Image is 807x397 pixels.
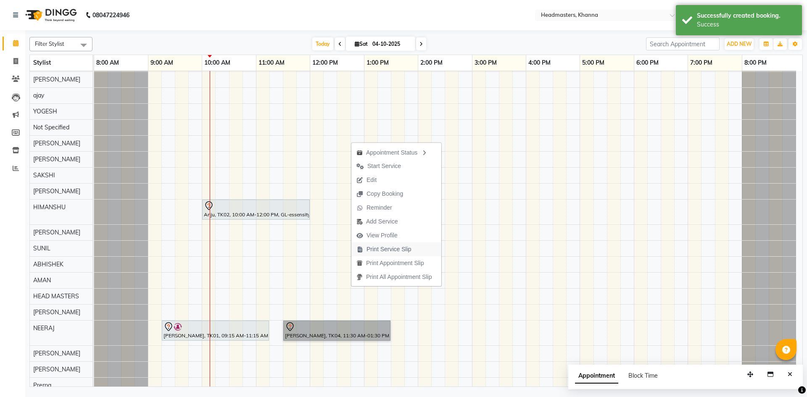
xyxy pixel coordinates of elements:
a: 2:00 PM [418,57,445,69]
span: Today [312,37,333,50]
span: Block Time [628,372,658,379]
input: 2025-10-04 [370,38,412,50]
span: Copy Booking [367,189,403,198]
input: Search Appointment [646,37,720,50]
a: 6:00 PM [634,57,661,69]
span: Sat [353,41,370,47]
a: 8:00 PM [742,57,769,69]
span: Edit [367,176,377,184]
span: HIMANSHU [33,203,66,211]
a: 9:00 AM [148,57,175,69]
a: 11:00 AM [256,57,287,69]
div: Success [697,20,796,29]
span: Add Service [366,217,398,226]
span: Appointment [575,368,618,384]
div: Appointment Status [351,145,441,159]
span: Prerna [33,381,51,389]
b: 08047224946 [92,3,129,27]
span: ABHISHEK [33,260,63,268]
span: Print All Appointment Slip [366,273,432,281]
img: add-service.png [356,218,363,225]
span: Stylist [33,59,51,66]
span: ajay [33,92,44,99]
a: 3:00 PM [472,57,499,69]
span: NEERAJ [33,324,55,332]
span: Reminder [367,203,392,212]
span: Filter Stylist [35,40,64,47]
span: [PERSON_NAME] [33,365,80,373]
div: Anju, TK02, 10:00 AM-12:00 PM, GL-essensity - Essensity Global [203,201,309,218]
span: [PERSON_NAME] [33,229,80,236]
img: printall.png [356,274,363,280]
a: 8:00 AM [94,57,121,69]
a: 1:00 PM [364,57,391,69]
button: Close [784,368,796,381]
a: 5:00 PM [580,57,607,69]
span: View Profile [367,231,398,240]
span: [PERSON_NAME] [33,155,80,163]
button: ADD NEW [725,38,754,50]
span: Print Service Slip [367,245,411,254]
a: 4:00 PM [526,57,553,69]
span: [PERSON_NAME] [33,76,80,83]
a: 12:00 PM [310,57,340,69]
span: [PERSON_NAME] [33,308,80,316]
span: SAKSHI [33,171,55,179]
div: [PERSON_NAME], TK01, 09:15 AM-11:15 AM, HR-BTX -L - Hair [MEDICAL_DATA] [163,322,268,339]
span: YOGESH [33,108,57,115]
img: printapt.png [356,260,363,266]
span: AMAN [33,276,51,284]
a: 10:00 AM [202,57,232,69]
span: Print Appointment Slip [366,259,424,268]
span: [PERSON_NAME] [33,139,80,147]
img: logo [21,3,79,27]
span: [PERSON_NAME] [33,350,80,357]
span: SUNIL [33,245,50,252]
a: 7:00 PM [688,57,715,69]
span: HEAD MASTERS [33,292,79,300]
span: Start Service [367,162,401,171]
span: [PERSON_NAME] [33,187,80,195]
span: ADD NEW [727,41,752,47]
img: apt_status.png [356,150,363,156]
span: Not Specified [33,124,69,131]
div: Successfully created booking. [697,11,796,20]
